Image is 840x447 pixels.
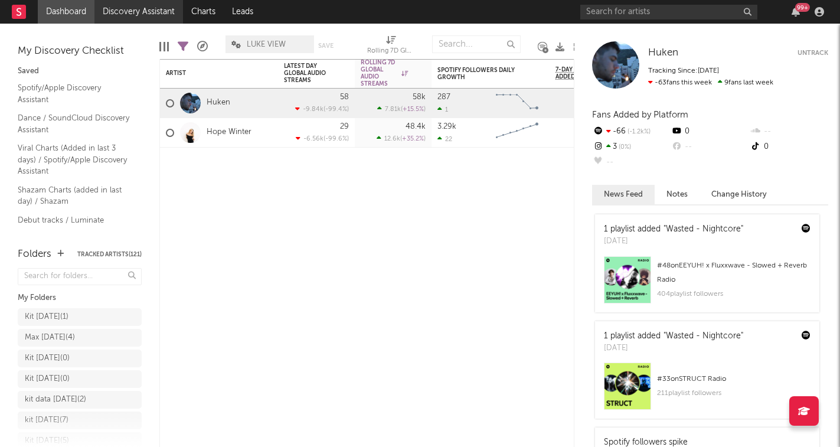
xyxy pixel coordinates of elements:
div: 58 [340,93,349,101]
div: 3.29k [437,123,456,130]
div: Latest Day Global Audio Streams [284,63,331,84]
span: -9.84k [303,106,323,113]
button: Notes [655,185,700,204]
div: ( ) [377,135,426,142]
div: My Discovery Checklist [18,44,142,58]
a: Huken [207,98,230,108]
a: Dance / SoundCloud Discovery Assistant [18,112,130,136]
div: Kit [DATE] ( 0 ) [25,351,70,366]
a: #48onEEYUH! x Fluxxwave - Slowed + Reverb Radio404playlist followers [595,256,819,312]
a: Viral Charts (Added in last 3 days) / Spotify/Apple Discovery Assistant [18,142,130,178]
div: 1 playlist added [604,330,743,342]
div: Rolling 7D Global Audio Streams (Rolling 7D Global Audio Streams) [367,30,414,64]
input: Search for folders... [18,268,142,285]
a: kit [DATE](7) [18,412,142,429]
div: 22 [437,135,452,143]
button: Tracked Artists(121) [77,252,142,257]
button: 99+ [792,7,800,17]
button: Save [318,43,334,49]
div: -66 [592,124,671,139]
div: 58k [413,93,426,101]
span: LUKE VIEW [247,41,286,48]
a: Spotify/Apple Discovery Assistant [18,81,130,106]
div: -- [750,124,828,139]
div: # 48 on EEYUH! x Fluxxwave - Slowed + Reverb Radio [657,259,810,287]
span: Huken [648,48,678,58]
div: Rolling 7D Global Audio Streams (Rolling 7D Global Audio Streams) [367,44,414,58]
span: 9 fans last week [648,79,773,86]
span: -1.2k % [626,129,651,135]
div: 287 [437,93,450,101]
div: -- [671,139,749,155]
div: Saved [18,64,142,79]
span: 0 % [617,144,631,151]
div: 99 + [795,3,810,12]
span: 7.81k [385,106,401,113]
a: "Wasted - Nightcore" [663,332,743,340]
div: 404 playlist followers [657,287,810,301]
div: 0 [671,124,749,139]
span: 7-Day Fans Added [555,66,603,80]
button: Untrack [797,47,828,59]
div: 29 [340,123,349,130]
span: -99.4 % [325,106,347,113]
div: 211 playlist followers [657,386,810,400]
input: Search... [432,35,521,53]
div: 48.4k [406,123,426,130]
a: Kit [DATE](1) [18,308,142,326]
button: Change History [700,185,779,204]
span: -99.6 % [325,136,347,142]
a: Huken [648,47,678,59]
button: News Feed [592,185,655,204]
svg: Chart title [491,118,544,148]
a: Kit [DATE](0) [18,350,142,367]
div: Rolling 7D Global Audio Streams [361,59,408,87]
div: 1 [437,106,448,113]
div: 1 playlist added [604,223,743,236]
a: #33onSTRUCT Radio211playlist followers [595,363,819,419]
a: "Wasted - Nightcore" [663,225,743,233]
span: 12.6k [384,136,400,142]
span: -6.56k [303,136,323,142]
a: Shazam Charts (added in last day) / Shazam [18,184,130,208]
a: Hope Winter [207,128,251,138]
div: kit [DATE] ( 7 ) [25,413,68,428]
svg: Chart title [491,89,544,118]
div: kit data [DATE] ( 2 ) [25,393,86,407]
span: Fans Added by Platform [592,110,688,119]
div: Spotify Followers Daily Growth [437,67,526,81]
div: [DATE] [604,342,743,354]
div: ( ) [377,105,426,113]
div: Artist [166,70,254,77]
a: Debut tracks / Luminate [18,214,130,227]
div: Kit [DATE] ( 0 ) [25,372,70,386]
div: 0 [750,139,828,155]
span: -63 fans this week [648,79,712,86]
span: Tracking Since: [DATE] [648,67,719,74]
div: Folders [18,247,51,262]
div: My Folders [18,291,142,305]
div: ( ) [295,105,349,113]
input: Search for artists [580,5,757,19]
div: 3 [592,139,671,155]
div: [DATE] [604,236,743,247]
div: Kit [DATE] ( 1 ) [25,310,68,324]
div: # 33 on STRUCT Radio [657,372,810,386]
div: Filters(2 of 121) [178,30,188,64]
div: A&R Pipeline [197,30,208,64]
div: ( ) [296,135,349,142]
span: +15.5 % [403,106,424,113]
a: Kit [DATE](0) [18,370,142,388]
a: kit data [DATE](2) [18,391,142,409]
div: Edit Columns [159,30,169,64]
a: Max [DATE](4) [18,329,142,347]
div: -- [592,155,671,170]
span: +35.2 % [402,136,424,142]
div: Max [DATE] ( 4 ) [25,331,75,345]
